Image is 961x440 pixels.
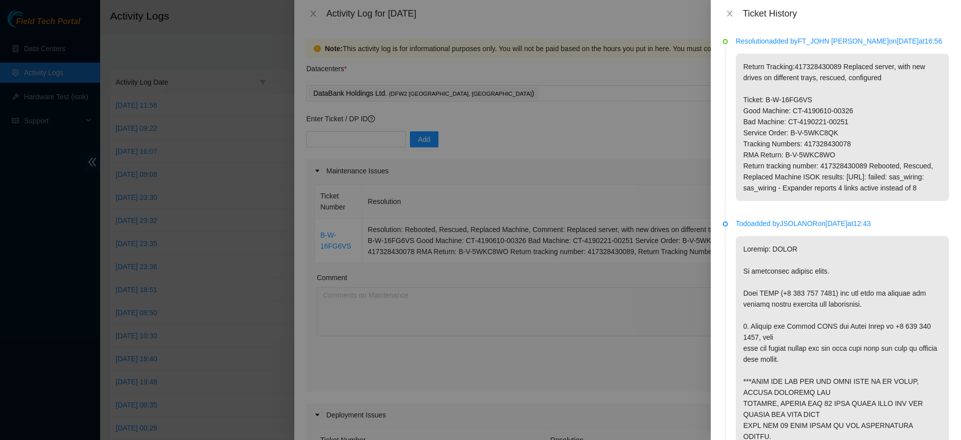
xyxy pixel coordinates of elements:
[736,218,949,229] p: Todo added by JSOLANOR on [DATE] at 12:43
[723,9,737,19] button: Close
[736,36,949,47] p: Resolution added by FT_JOHN [PERSON_NAME] on [DATE] at 16:56
[736,54,949,201] p: Return Tracking:417328430089 Replaced server, with new drives on different trays, rescued, config...
[743,8,949,19] div: Ticket History
[726,10,734,18] span: close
